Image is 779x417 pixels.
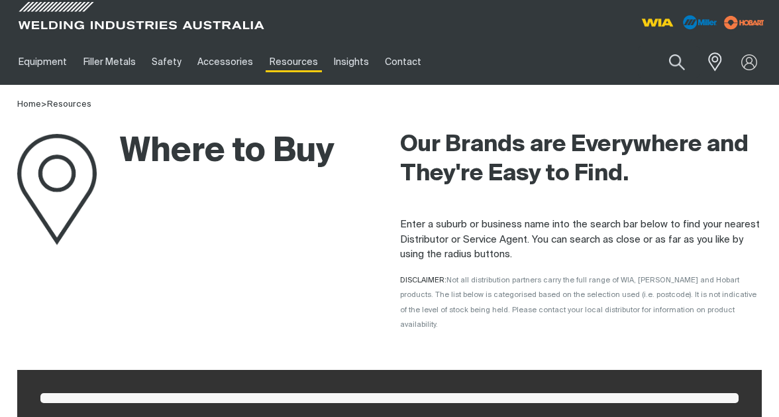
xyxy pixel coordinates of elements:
a: Resources [47,100,91,109]
a: Insights [326,39,377,85]
span: > [41,100,47,109]
a: Equipment [11,39,75,85]
span: Not all distribution partners carry the full range of WIA, [PERSON_NAME] and Hobart products. The... [400,276,756,329]
h1: Where to Buy [17,131,335,174]
a: Contact [377,39,429,85]
a: Safety [144,39,189,85]
h2: Our Brands are Everywhere and They're Easy to Find. [400,131,762,189]
p: Enter a suburb or business name into the search bar below to find your nearest Distributor or Ser... [400,217,762,263]
button: Search products [654,46,700,78]
span: DISCLAIMER: [400,276,756,329]
img: miller [720,13,768,32]
nav: Main [11,39,579,85]
a: Resources [262,39,326,85]
a: Filler Metals [75,39,143,85]
a: Home [17,100,41,109]
a: Accessories [189,39,261,85]
input: Product name or item number... [638,46,700,78]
